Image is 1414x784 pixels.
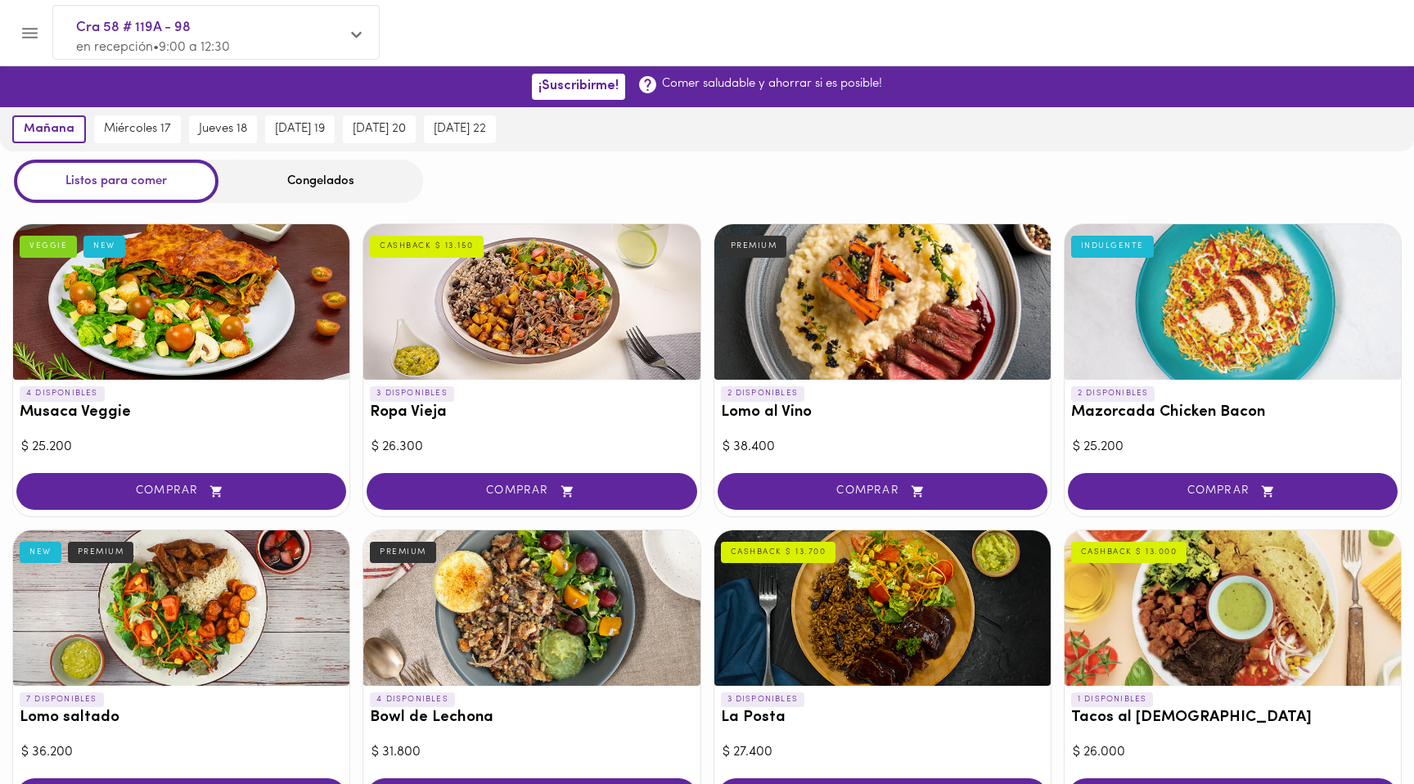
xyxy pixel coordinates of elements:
span: ¡Suscribirme! [538,79,619,94]
span: miércoles 17 [104,122,171,137]
span: COMPRAR [387,484,676,498]
div: $ 27.400 [723,743,1042,762]
div: $ 25.200 [1073,438,1393,457]
div: PREMIUM [721,236,787,257]
div: CASHBACK $ 13.700 [721,542,836,563]
div: Congelados [218,160,423,203]
div: La Posta [714,530,1051,686]
span: Cra 58 # 119A - 98 [76,17,340,38]
div: VEGGIE [20,236,77,257]
button: mañana [12,115,86,143]
div: $ 31.800 [372,743,691,762]
div: $ 25.200 [21,438,341,457]
div: Ropa Vieja [363,224,700,380]
button: COMPRAR [16,473,346,510]
h3: Musaca Veggie [20,404,343,421]
div: $ 38.400 [723,438,1042,457]
div: Musaca Veggie [13,224,349,380]
button: Menu [10,13,50,53]
span: mañana [24,122,74,137]
p: 1 DISPONIBLES [1071,692,1154,707]
div: INDULGENTE [1071,236,1154,257]
div: Mazorcada Chicken Bacon [1065,224,1401,380]
span: en recepción • 9:00 a 12:30 [76,41,230,54]
iframe: Messagebird Livechat Widget [1319,689,1398,768]
h3: La Posta [721,710,1044,727]
div: NEW [83,236,125,257]
h3: Mazorcada Chicken Bacon [1071,404,1394,421]
span: [DATE] 22 [434,122,486,137]
button: COMPRAR [718,473,1047,510]
button: COMPRAR [367,473,696,510]
h3: Tacos al [DEMOGRAPHIC_DATA] [1071,710,1394,727]
button: [DATE] 19 [265,115,335,143]
p: 4 DISPONIBLES [20,386,105,401]
button: ¡Suscribirme! [532,74,625,99]
button: [DATE] 22 [424,115,496,143]
p: 3 DISPONIBLES [370,386,454,401]
div: $ 26.000 [1073,743,1393,762]
div: Lomo al Vino [714,224,1051,380]
div: PREMIUM [68,542,134,563]
h3: Ropa Vieja [370,404,693,421]
div: PREMIUM [370,542,436,563]
p: 2 DISPONIBLES [721,386,805,401]
div: Tacos al Pastor [1065,530,1401,686]
p: 2 DISPONIBLES [1071,386,1155,401]
p: 7 DISPONIBLES [20,692,104,707]
h3: Lomo saltado [20,710,343,727]
span: jueves 18 [199,122,247,137]
div: CASHBACK $ 13.150 [370,236,484,257]
h3: Lomo al Vino [721,404,1044,421]
span: COMPRAR [1088,484,1377,498]
div: $ 26.300 [372,438,691,457]
span: COMPRAR [37,484,326,498]
button: miércoles 17 [94,115,181,143]
div: CASHBACK $ 13.000 [1071,542,1187,563]
button: jueves 18 [189,115,257,143]
div: Bowl de Lechona [363,530,700,686]
h3: Bowl de Lechona [370,710,693,727]
span: COMPRAR [738,484,1027,498]
div: Lomo saltado [13,530,349,686]
span: [DATE] 20 [353,122,406,137]
div: $ 36.200 [21,743,341,762]
button: [DATE] 20 [343,115,416,143]
p: Comer saludable y ahorrar si es posible! [662,75,882,92]
button: COMPRAR [1068,473,1398,510]
span: [DATE] 19 [275,122,325,137]
div: NEW [20,542,61,563]
div: Listos para comer [14,160,218,203]
p: 4 DISPONIBLES [370,692,455,707]
p: 3 DISPONIBLES [721,692,805,707]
